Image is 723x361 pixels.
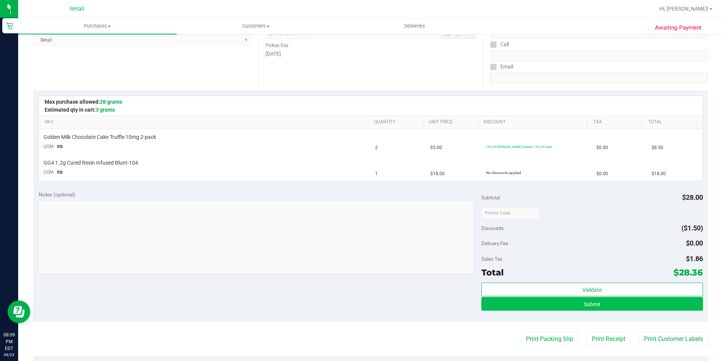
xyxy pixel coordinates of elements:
span: UOM [43,170,53,175]
input: Format: (999) 999-9999 [490,50,708,61]
span: Estimated qty in cart: [45,107,115,113]
button: Print Packing Slip [521,332,578,346]
a: Unit Price [429,119,475,125]
span: $5.00 [430,144,442,151]
a: Quantity [374,119,420,125]
button: Print Customer Labels [639,332,708,346]
span: Sales Tax [481,256,503,262]
span: $28.36 [673,267,703,278]
span: Hi, [PERSON_NAME]! [659,6,709,12]
a: Customers [177,18,335,34]
span: 2 [375,144,378,151]
span: $18.00 [430,170,445,177]
span: UOM [43,144,53,149]
span: 28 grams [100,99,122,105]
inline-svg: Retail [6,22,13,30]
span: ($1.50) [681,224,703,232]
input: Promo Code [481,207,540,219]
span: Validate [582,287,602,293]
span: ea [57,169,63,175]
span: $8.50 [652,144,663,151]
span: 1 [375,170,378,177]
button: Print Receipt [587,332,630,346]
span: Subtotal [481,195,500,201]
span: Submit [584,301,600,307]
label: Email [490,61,513,72]
span: Retail [70,6,84,12]
iframe: Resource center [8,300,30,323]
span: Max purchase allowed: [45,99,122,105]
span: Awaiting Payment [655,23,701,32]
span: $0.00 [596,144,608,151]
span: GG4 1.2g Cured Resin Infused Blunt-104 [43,159,138,166]
label: Call [490,39,509,50]
span: No discounts applied [486,171,521,175]
span: Notes (optional) [39,191,75,198]
span: Customers [177,23,335,30]
label: Pickup Day [265,42,289,49]
span: ea [57,143,63,149]
a: SKU [45,119,365,125]
span: Deliveries [394,23,435,30]
button: Submit [481,297,703,311]
span: $0.00 [596,170,608,177]
span: Discounts [481,221,504,235]
a: Purchases [18,18,177,34]
span: Purchases [18,23,177,30]
button: Validate [481,283,703,296]
a: Deliveries [335,18,494,34]
span: $28.00 [682,193,703,201]
p: 08/23 [3,352,15,358]
span: $0.00 [686,239,703,247]
span: Delivery Fee [481,240,508,246]
span: $1.86 [686,255,703,263]
span: 15% off [PERSON_NAME] Edibles: 15% off each [486,145,552,149]
span: Total [481,267,504,278]
a: Discount [484,119,584,125]
span: Golden Milk Chocolate Cake Truffle 10mg 2-pack [43,134,156,141]
span: $18.00 [652,170,666,177]
a: Tax [593,119,639,125]
a: Total [648,119,694,125]
div: [DATE] [265,50,476,58]
span: 3 grams [96,107,115,113]
p: 08:09 PM EDT [3,331,15,352]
